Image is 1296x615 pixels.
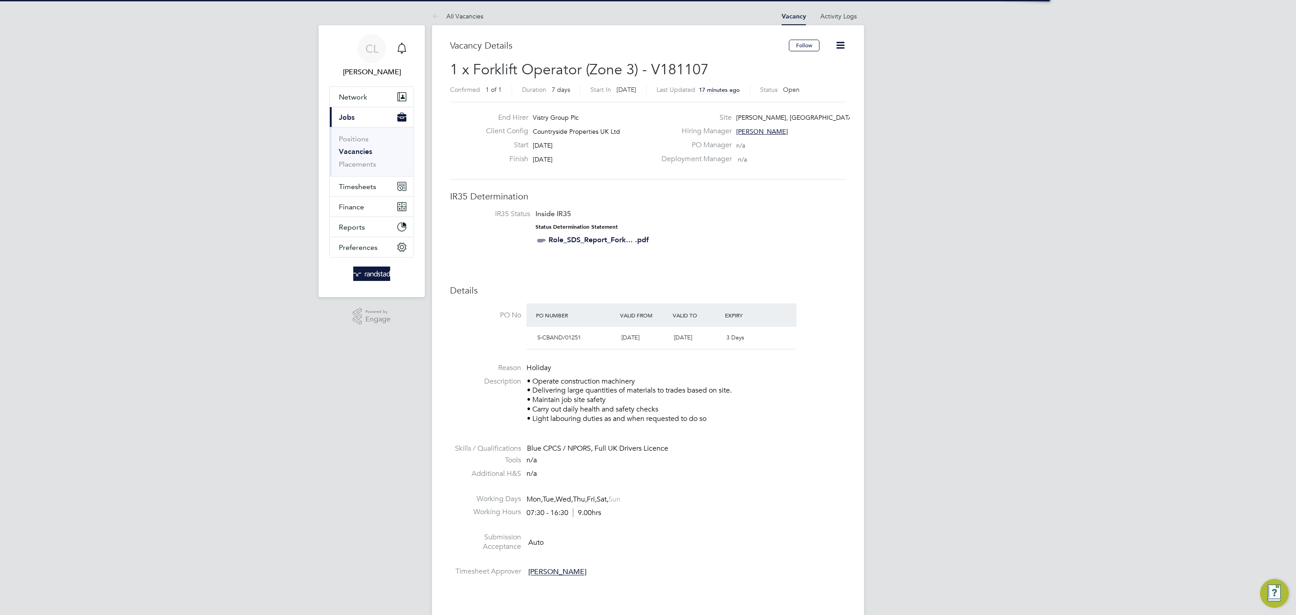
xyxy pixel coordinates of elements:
[573,495,587,504] span: Thu,
[1260,579,1289,608] button: Engage Resource Center
[526,508,601,518] div: 07:30 - 16:30
[329,34,414,77] a: CL[PERSON_NAME]
[556,495,573,504] span: Wed,
[432,12,483,20] a: All Vacancies
[450,507,521,517] label: Working Hours
[339,243,378,252] span: Preferences
[789,40,819,51] button: Follow
[656,154,732,164] label: Deployment Manager
[339,147,372,156] a: Vacancies
[549,235,649,244] a: Role_SDS_Report_Fork... .pdf
[330,87,414,107] button: Network
[450,533,521,552] label: Submission Acceptance
[537,334,581,341] span: S-CBAND/01251
[450,456,521,465] label: Tools
[590,86,611,94] label: Start In
[782,13,806,20] a: Vacancy
[526,495,543,504] span: Mon,
[450,61,709,78] span: 1 x Forklift Operator (Zone 3) - V181107
[674,334,692,341] span: [DATE]
[527,377,846,424] p: • Operate construction machinery • Delivering large quantities of materials to trades based on si...
[330,217,414,237] button: Reports
[597,495,608,504] span: Sat,
[339,223,365,231] span: Reports
[618,307,670,323] div: Valid From
[736,127,788,136] span: [PERSON_NAME]
[365,316,391,323] span: Engage
[533,155,553,163] span: [DATE]
[450,285,846,296] h3: Details
[330,237,414,257] button: Preferences
[330,127,414,176] div: Jobs
[450,86,480,94] label: Confirmed
[543,495,556,504] span: Tue,
[329,267,414,281] a: Go to home page
[329,67,414,77] span: Charlotte Lockeridge
[353,267,391,281] img: randstad-logo-retina.png
[353,308,391,325] a: Powered byEngage
[534,307,618,323] div: PO Number
[573,508,601,517] span: 9.00hrs
[319,25,425,297] nav: Main navigation
[820,12,857,20] a: Activity Logs
[736,113,855,122] span: [PERSON_NAME], [GEOGRAPHIC_DATA]
[450,469,521,479] label: Additional H&S
[526,456,537,465] span: n/a
[339,135,369,143] a: Positions
[450,363,521,373] label: Reason
[533,141,553,149] span: [DATE]
[533,127,620,136] span: Countryside Properties UK Ltd
[339,113,355,122] span: Jobs
[330,176,414,196] button: Timesheets
[608,495,621,504] span: Sun
[339,203,364,211] span: Finance
[450,444,521,453] label: Skills / Qualifications
[450,567,521,576] label: Timesheet Approver
[339,160,376,168] a: Placements
[479,140,528,150] label: Start
[699,86,740,94] span: 17 minutes ago
[479,113,528,122] label: End Hirer
[587,495,597,504] span: Fri,
[723,307,775,323] div: Expiry
[450,494,521,504] label: Working Days
[616,86,636,94] span: [DATE]
[656,113,732,122] label: Site
[365,43,378,54] span: CL
[479,154,528,164] label: Finish
[339,182,376,191] span: Timesheets
[527,444,846,453] div: Blue CPCS / NPORS, Full UK Drivers Licence
[760,86,778,94] label: Status
[486,86,502,94] span: 1 of 1
[450,40,789,51] h3: Vacancy Details
[552,86,570,94] span: 7 days
[535,224,618,230] strong: Status Determination Statement
[656,140,732,150] label: PO Manager
[526,469,537,478] span: n/a
[783,86,800,94] span: Open
[450,377,521,386] label: Description
[670,307,723,323] div: Valid To
[450,311,521,320] label: PO No
[479,127,528,136] label: Client Config
[330,197,414,217] button: Finance
[736,141,745,149] span: n/a
[528,568,586,577] span: [PERSON_NAME]
[621,334,639,341] span: [DATE]
[339,93,367,101] span: Network
[533,113,579,122] span: Vistry Group Plc
[657,86,695,94] label: Last Updated
[450,190,846,202] h3: IR35 Determination
[526,363,551,372] span: Holiday
[365,308,391,316] span: Powered by
[656,127,732,136] label: Hiring Manager
[522,86,546,94] label: Duration
[459,209,530,219] label: IR35 Status
[738,155,747,163] span: n/a
[330,107,414,127] button: Jobs
[726,334,744,341] span: 3 Days
[535,209,571,218] span: Inside IR35
[528,538,544,547] span: Auto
